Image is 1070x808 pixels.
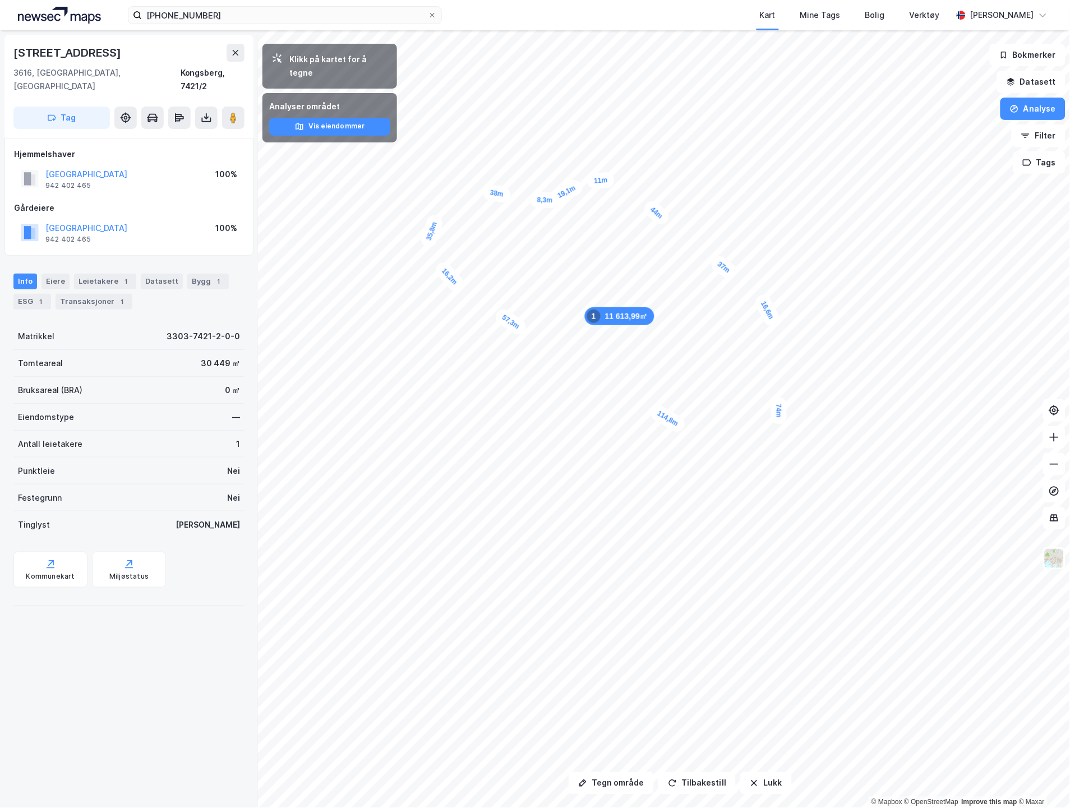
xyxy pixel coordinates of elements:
[227,464,240,478] div: Nei
[13,44,123,62] div: [STREET_ADDRESS]
[648,403,688,435] div: Map marker
[225,384,240,397] div: 0 ㎡
[18,410,74,424] div: Eiendomstype
[18,357,63,370] div: Tomteareal
[215,168,237,181] div: 100%
[176,518,240,532] div: [PERSON_NAME]
[35,296,47,307] div: 1
[18,330,54,343] div: Matrikkel
[227,491,240,505] div: Nei
[753,292,782,328] div: Map marker
[771,397,787,424] div: Map marker
[26,572,75,581] div: Kommunekart
[215,221,237,235] div: 100%
[109,572,149,581] div: Miljøstatus
[13,274,37,289] div: Info
[760,8,776,22] div: Kart
[18,464,55,478] div: Punktleie
[13,66,181,93] div: 3616, [GEOGRAPHIC_DATA], [GEOGRAPHIC_DATA]
[905,798,959,806] a: OpenStreetMap
[997,71,1066,93] button: Datasett
[990,44,1066,66] button: Bokmerker
[800,8,841,22] div: Mine Tags
[213,276,224,287] div: 1
[187,274,229,289] div: Bygg
[18,437,82,451] div: Antall leietakere
[871,798,902,806] a: Mapbox
[18,491,62,505] div: Festegrunn
[419,213,444,249] div: Map marker
[269,118,390,136] button: Vis eiendommer
[587,310,601,323] div: 1
[236,437,240,451] div: 1
[569,772,654,795] button: Tegn område
[1000,98,1066,120] button: Analyse
[1012,124,1066,147] button: Filter
[910,8,940,22] div: Verktøy
[142,7,428,24] input: Søk på adresse, matrikkel, gårdeiere, leietakere eller personer
[167,330,240,343] div: 3303-7421-2-0-0
[117,296,128,307] div: 1
[232,410,240,424] div: —
[121,276,132,287] div: 1
[970,8,1034,22] div: [PERSON_NAME]
[18,518,50,532] div: Tinglyst
[141,274,183,289] div: Datasett
[56,294,132,310] div: Transaksjoner
[181,66,245,93] div: Kongsberg, 7421/2
[585,307,654,325] div: Map marker
[41,274,70,289] div: Eiere
[201,357,240,370] div: 30 449 ㎡
[45,235,91,244] div: 942 402 465
[482,184,511,204] div: Map marker
[269,100,390,113] div: Analyser området
[1014,754,1070,808] div: Kontrollprogram for chat
[433,260,467,294] div: Map marker
[13,107,110,129] button: Tag
[642,198,672,228] div: Map marker
[1014,754,1070,808] iframe: Chat Widget
[18,7,101,24] img: logo.a4113a55bc3d86da70a041830d287a7e.svg
[549,177,585,206] div: Map marker
[708,253,739,281] div: Map marker
[289,53,388,80] div: Klikk på kartet for å tegne
[587,172,615,189] div: Map marker
[658,772,736,795] button: Tilbakestill
[865,8,885,22] div: Bolig
[14,201,244,215] div: Gårdeiere
[962,798,1017,806] a: Improve this map
[45,181,91,190] div: 942 402 465
[1044,548,1065,569] img: Z
[18,384,82,397] div: Bruksareal (BRA)
[531,192,560,209] div: Map marker
[13,294,51,310] div: ESG
[740,772,791,795] button: Lukk
[14,147,244,161] div: Hjemmelshaver
[1013,151,1066,174] button: Tags
[74,274,136,289] div: Leietakere
[493,307,529,338] div: Map marker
